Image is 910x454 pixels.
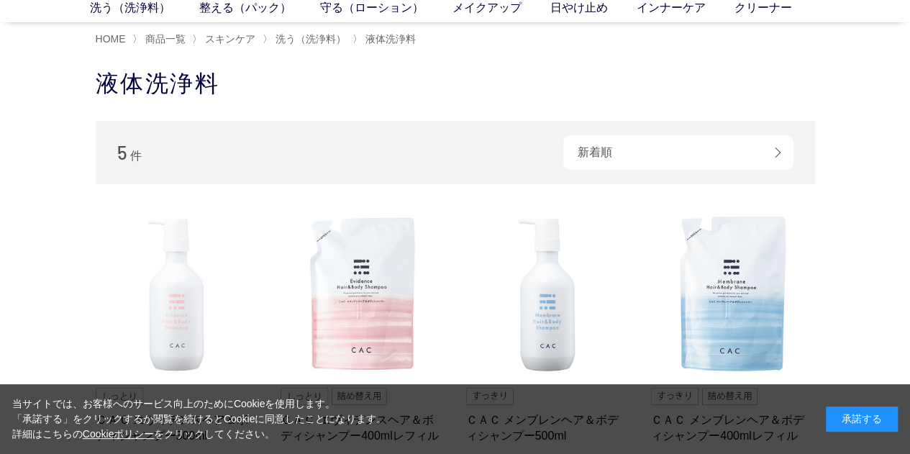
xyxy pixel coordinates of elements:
[365,33,416,45] span: 液体洗浄料
[117,141,127,163] span: 5
[352,32,419,46] li: 〉
[263,32,350,46] li: 〉
[96,213,260,377] img: ＣＡＣ エヴィデンスヘア＆ボディシャンプー500ml
[12,396,386,442] div: 当サイトでは、お客様へのサービス向上のためにCookieを使用します。 「承諾する」をクリックするか閲覧を続けるとCookieに同意したことになります。 詳細はこちらの をクリックしてください。
[205,33,255,45] span: スキンケア
[273,33,346,45] a: 洗う（洗浄料）
[142,33,186,45] a: 商品一覧
[96,68,815,99] h1: 液体洗浄料
[192,32,259,46] li: 〉
[276,33,346,45] span: 洗う（洗浄料）
[466,213,630,377] img: ＣＡＣ メンブレンヘア＆ボディシャンプー500ml
[202,33,255,45] a: スキンケア
[563,135,793,170] div: 新着順
[83,428,155,440] a: Cookieポリシー
[281,213,445,377] img: ＣＡＣ エヴィデンスヘア＆ボディシャンプー400mlレフィル
[130,150,142,162] span: 件
[363,33,416,45] a: 液体洗浄料
[651,213,815,377] img: ＣＡＣ メンブレンヘア＆ボディシャンプー400mlレフィル
[826,407,898,432] div: 承諾する
[145,33,186,45] span: 商品一覧
[96,33,126,45] a: HOME
[132,32,189,46] li: 〉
